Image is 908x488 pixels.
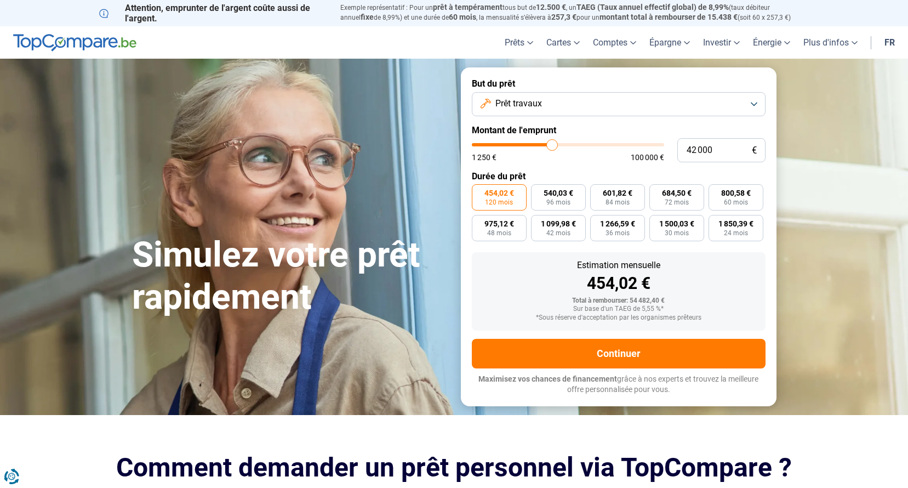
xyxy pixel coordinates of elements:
span: 684,50 € [662,189,692,197]
div: Total à rembourser: 54 482,40 € [481,297,757,305]
a: Cartes [540,26,586,59]
span: 601,82 € [603,189,632,197]
div: Estimation mensuelle [481,261,757,270]
p: grâce à nos experts et trouvez la meilleure offre personnalisée pour vous. [472,374,766,395]
span: 454,02 € [484,189,514,197]
span: 1 500,03 € [659,220,694,228]
a: Épargne [643,26,696,59]
a: Comptes [586,26,643,59]
span: 1 850,39 € [718,220,753,228]
label: Durée du prêt [472,171,766,181]
span: 1 099,98 € [541,220,576,228]
span: 257,3 € [551,13,576,21]
span: 36 mois [606,230,630,236]
span: 120 mois [485,199,513,206]
div: *Sous réserve d'acceptation par les organismes prêteurs [481,314,757,322]
span: 96 mois [546,199,570,206]
span: 1 250 € [472,154,496,161]
img: TopCompare [13,34,136,52]
span: prêt à tempérament [433,3,502,12]
span: montant total à rembourser de 15.438 € [599,13,738,21]
p: Exemple représentatif : Pour un tous but de , un (taux débiteur annuel de 8,99%) et une durée de ... [340,3,809,22]
span: 48 mois [487,230,511,236]
a: Investir [696,26,746,59]
h2: Comment demander un prêt personnel via TopCompare ? [99,452,809,483]
span: 24 mois [724,230,748,236]
a: Énergie [746,26,797,59]
span: 60 mois [724,199,748,206]
a: fr [878,26,901,59]
span: 12.500 € [536,3,566,12]
a: Plus d'infos [797,26,864,59]
span: 72 mois [665,199,689,206]
p: Attention, emprunter de l'argent coûte aussi de l'argent. [99,3,327,24]
span: 800,58 € [721,189,751,197]
span: 42 mois [546,230,570,236]
label: But du prêt [472,78,766,89]
label: Montant de l'emprunt [472,125,766,135]
button: Prêt travaux [472,92,766,116]
span: 30 mois [665,230,689,236]
div: 454,02 € [481,275,757,292]
span: fixe [361,13,374,21]
button: Continuer [472,339,766,368]
h1: Simulez votre prêt rapidement [132,234,448,319]
span: 84 mois [606,199,630,206]
span: Maximisez vos chances de financement [478,374,617,383]
span: € [752,146,757,155]
span: 1 266,59 € [600,220,635,228]
div: Sur base d'un TAEG de 5,55 %* [481,305,757,313]
span: Prêt travaux [495,98,542,110]
span: TAEG (Taux annuel effectif global) de 8,99% [576,3,729,12]
span: 100 000 € [631,154,664,161]
span: 975,12 € [484,220,514,228]
a: Prêts [498,26,540,59]
span: 540,03 € [544,189,573,197]
span: 60 mois [449,13,476,21]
